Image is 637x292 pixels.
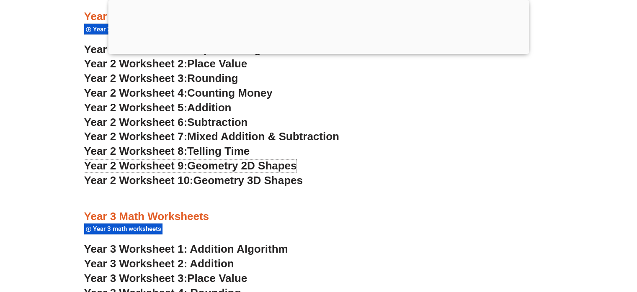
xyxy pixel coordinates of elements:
[84,116,248,128] a: Year 2 Worksheet 6:Subtraction
[84,57,188,70] span: Year 2 Worksheet 2:
[84,101,232,114] a: Year 2 Worksheet 5:Addition
[93,26,164,33] span: Year 2 math worksheets
[84,72,188,85] span: Year 2 Worksheet 3:
[187,87,273,99] span: Counting Money
[84,223,162,234] div: Year 3 math worksheets
[84,130,188,143] span: Year 2 Worksheet 7:
[187,145,250,157] span: Telling Time
[187,101,231,114] span: Addition
[84,87,188,99] span: Year 2 Worksheet 4:
[84,243,288,255] a: Year 3 Worksheet 1: Addition Algorithm
[84,145,250,157] a: Year 2 Worksheet 8:Telling Time
[84,174,193,187] span: Year 2 Worksheet 10:
[187,159,297,172] span: Geometry 2D Shapes
[84,159,188,172] span: Year 2 Worksheet 9:
[84,130,339,143] a: Year 2 Worksheet 7:Mixed Addition & Subtraction
[84,159,297,172] a: Year 2 Worksheet 9:Geometry 2D Shapes
[84,210,553,224] h3: Year 3 Math Worksheets
[84,72,238,85] a: Year 2 Worksheet 3:Rounding
[84,43,188,56] span: Year 2 Worksheet 1:
[93,225,164,233] span: Year 3 math worksheets
[84,272,248,284] a: Year 3 Worksheet 3:Place Value
[84,87,273,99] a: Year 2 Worksheet 4:Counting Money
[84,145,188,157] span: Year 2 Worksheet 8:
[187,43,261,56] span: Skip Counting
[84,23,162,35] div: Year 2 math worksheets
[84,116,188,128] span: Year 2 Worksheet 6:
[187,116,248,128] span: Subtraction
[193,174,302,187] span: Geometry 3D Shapes
[84,272,188,284] span: Year 3 Worksheet 3:
[84,57,248,70] a: Year 2 Worksheet 2:Place Value
[187,57,247,70] span: Place Value
[84,101,188,114] span: Year 2 Worksheet 5:
[84,174,303,187] a: Year 2 Worksheet 10:Geometry 3D Shapes
[84,10,553,24] h3: Year 2 Math Worksheets
[498,198,637,292] iframe: Chat Widget
[84,43,261,56] a: Year 2 Worksheet 1:Skip Counting
[187,72,238,85] span: Rounding
[84,257,234,270] a: Year 3 Worksheet 2: Addition
[187,272,247,284] span: Place Value
[187,130,339,143] span: Mixed Addition & Subtraction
